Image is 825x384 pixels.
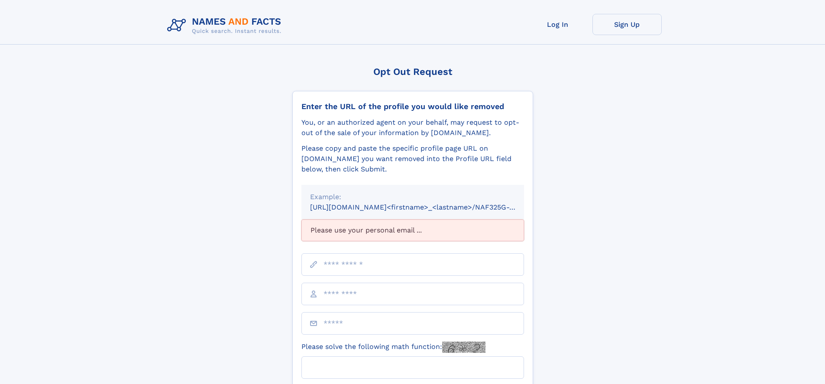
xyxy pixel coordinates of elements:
div: Example: [310,192,515,202]
label: Please solve the following math function: [301,342,485,353]
div: Please copy and paste the specific profile page URL on [DOMAIN_NAME] you want removed into the Pr... [301,143,524,174]
div: You, or an authorized agent on your behalf, may request to opt-out of the sale of your informatio... [301,117,524,138]
img: Logo Names and Facts [164,14,288,37]
div: Please use your personal email ... [301,219,524,241]
a: Log In [523,14,592,35]
div: Enter the URL of the profile you would like removed [301,102,524,111]
div: Opt Out Request [292,66,533,77]
small: [URL][DOMAIN_NAME]<firstname>_<lastname>/NAF325G-xxxxxxxx [310,203,540,211]
a: Sign Up [592,14,662,35]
